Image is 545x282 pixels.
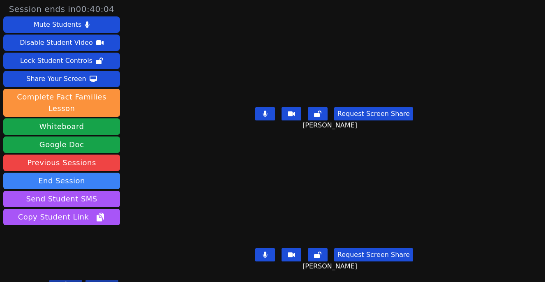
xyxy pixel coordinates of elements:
[18,211,105,223] span: Copy Student Link
[334,248,413,261] button: Request Screen Share
[20,54,92,67] div: Lock Student Controls
[20,36,92,49] div: Disable Student Video
[334,107,413,120] button: Request Screen Share
[3,136,120,153] a: Google Doc
[26,72,86,86] div: Share Your Screen
[303,261,359,271] span: [PERSON_NAME]
[3,155,120,171] a: Previous Sessions
[3,191,120,207] button: Send Student SMS
[3,118,120,135] button: Whiteboard
[3,16,120,33] button: Mute Students
[3,209,120,225] button: Copy Student Link
[303,120,359,130] span: [PERSON_NAME]
[3,53,120,69] button: Lock Student Controls
[9,3,115,15] span: Session ends in
[34,18,81,31] div: Mute Students
[3,71,120,87] button: Share Your Screen
[3,35,120,51] button: Disable Student Video
[76,4,115,14] time: 00:40:04
[3,89,120,117] button: Complete Fact Families Lesson
[3,173,120,189] button: End Session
